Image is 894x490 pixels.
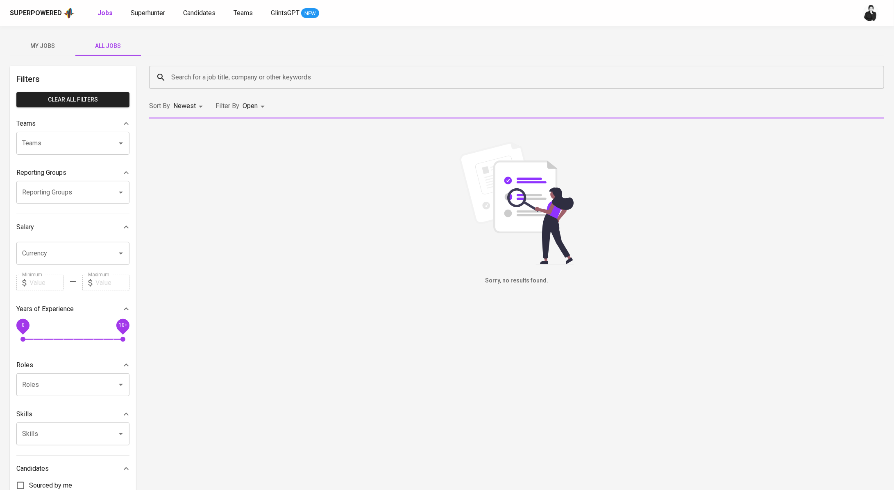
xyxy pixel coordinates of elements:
span: Teams [234,9,253,17]
div: Salary [16,219,129,235]
a: Jobs [98,8,114,18]
h6: Filters [16,72,129,86]
span: NEW [301,9,319,18]
span: 10+ [118,322,127,328]
div: Skills [16,406,129,422]
p: Skills [16,409,32,419]
p: Newest [173,101,196,111]
div: Candidates [16,461,129,477]
button: Open [115,138,127,149]
a: Teams [234,8,254,18]
p: Teams [16,119,36,129]
button: Open [115,428,127,440]
input: Value [95,275,129,291]
div: Reporting Groups [16,165,129,181]
a: Candidates [183,8,217,18]
p: Reporting Groups [16,168,66,178]
div: Open [243,99,268,114]
p: Sort By [149,101,170,111]
img: file_searching.svg [455,142,578,264]
div: Superpowered [10,9,62,18]
div: Newest [173,99,206,114]
span: Open [243,102,258,110]
p: Years of Experience [16,304,74,314]
span: Clear All filters [23,95,123,105]
b: Jobs [98,9,113,17]
input: Value [29,275,64,291]
p: Salary [16,222,34,232]
button: Clear All filters [16,92,129,107]
span: Superhunter [131,9,165,17]
div: Years of Experience [16,301,129,317]
button: Open [115,379,127,391]
span: GlintsGPT [271,9,300,17]
span: 0 [21,322,24,328]
p: Filter By [216,101,239,111]
a: Superhunter [131,8,167,18]
div: Roles [16,357,129,373]
span: Candidates [183,9,216,17]
span: My Jobs [15,41,70,51]
img: app logo [64,7,75,19]
p: Roles [16,360,33,370]
span: All Jobs [80,41,136,51]
a: Superpoweredapp logo [10,7,75,19]
p: Candidates [16,464,49,474]
img: medwi@glints.com [863,5,879,21]
a: GlintsGPT NEW [271,8,319,18]
button: Open [115,248,127,259]
h6: Sorry, no results found. [149,276,884,285]
div: Teams [16,115,129,132]
button: Open [115,187,127,198]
